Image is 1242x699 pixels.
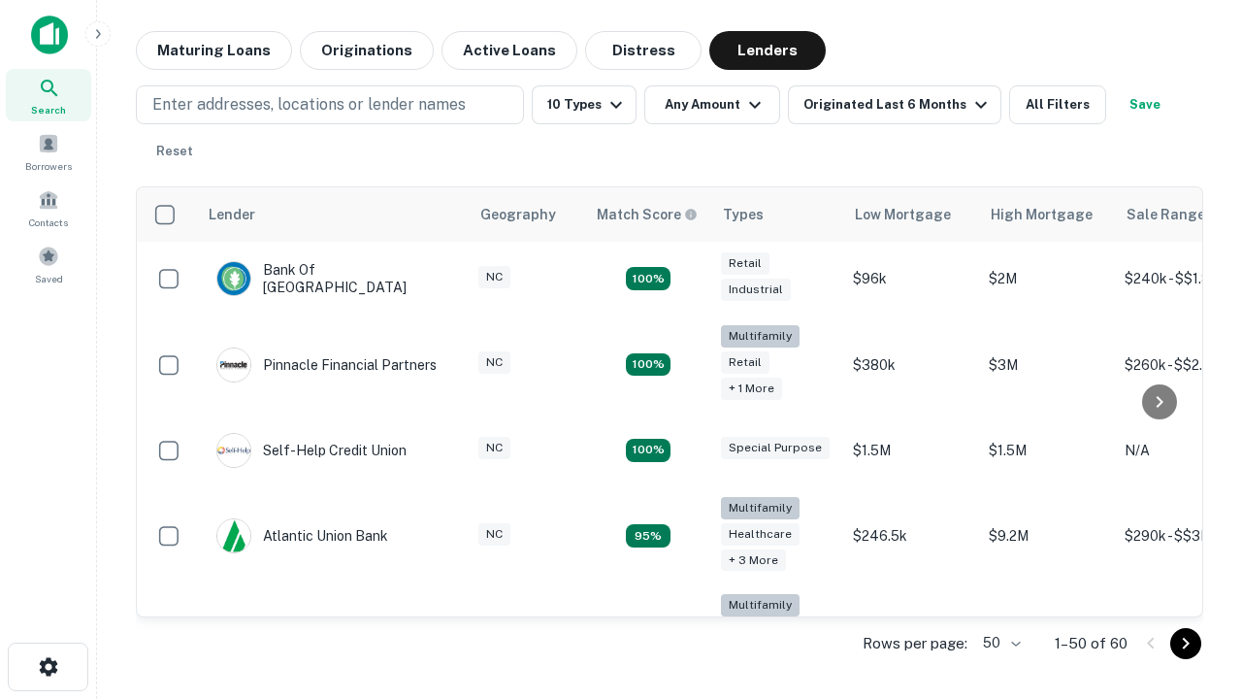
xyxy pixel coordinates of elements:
div: 50 [975,629,1024,657]
th: High Mortgage [979,187,1115,242]
div: Sale Range [1127,203,1205,226]
iframe: Chat Widget [1145,544,1242,637]
button: Lenders [709,31,826,70]
img: picture [217,262,250,295]
button: Originated Last 6 Months [788,85,1001,124]
td: $1.5M [979,414,1115,487]
div: Self-help Credit Union [216,433,407,468]
span: Saved [35,271,63,286]
div: NC [478,351,510,374]
td: $9.2M [979,487,1115,585]
button: 10 Types [532,85,637,124]
div: Lender [209,203,255,226]
button: Originations [300,31,434,70]
div: Retail [721,252,769,275]
img: capitalize-icon.png [31,16,68,54]
div: Types [723,203,764,226]
div: Special Purpose [721,437,830,459]
span: Search [31,102,66,117]
div: Matching Properties: 17, hasApolloMatch: undefined [626,353,670,377]
div: Multifamily [721,325,800,348]
p: Enter addresses, locations or lender names [152,93,466,116]
td: $2M [979,242,1115,316]
div: The Fidelity Bank [216,616,374,651]
div: Geography [480,203,556,226]
a: Contacts [6,182,91,234]
th: Types [711,187,843,242]
img: picture [217,434,250,467]
td: $1.5M [843,414,979,487]
td: $96k [843,242,979,316]
a: Search [6,69,91,121]
div: Matching Properties: 11, hasApolloMatch: undefined [626,439,670,462]
div: Low Mortgage [855,203,951,226]
th: Low Mortgage [843,187,979,242]
a: Saved [6,238,91,290]
div: High Mortgage [991,203,1093,226]
div: NC [478,437,510,459]
div: + 1 more [721,378,782,400]
button: Active Loans [441,31,577,70]
td: $3.2M [979,584,1115,682]
div: Atlantic Union Bank [216,518,388,553]
button: Go to next page [1170,628,1201,659]
div: Bank Of [GEOGRAPHIC_DATA] [216,261,449,296]
div: Originated Last 6 Months [803,93,993,116]
div: Retail [721,351,769,374]
div: Matching Properties: 9, hasApolloMatch: undefined [626,524,670,548]
button: Reset [144,132,206,171]
span: Borrowers [25,158,72,174]
p: 1–50 of 60 [1055,632,1128,655]
div: + 3 more [721,549,786,572]
h6: Match Score [597,204,694,225]
a: Borrowers [6,125,91,178]
button: Maturing Loans [136,31,292,70]
div: NC [478,523,510,546]
button: All Filters [1009,85,1106,124]
td: $246k [843,584,979,682]
th: Geography [469,187,585,242]
img: picture [217,349,250,382]
button: Any Amount [644,85,780,124]
button: Save your search to get updates of matches that match your search criteria. [1114,85,1176,124]
th: Lender [197,187,469,242]
p: Rows per page: [863,632,967,655]
div: Multifamily [721,497,800,519]
button: Distress [585,31,702,70]
div: Industrial [721,279,791,301]
div: Capitalize uses an advanced AI algorithm to match your search with the best lender. The match sco... [597,204,698,225]
div: Healthcare [721,523,800,546]
img: picture [217,519,250,552]
div: Matching Properties: 15, hasApolloMatch: undefined [626,267,670,290]
td: $380k [843,316,979,414]
div: Pinnacle Financial Partners [216,348,437,383]
button: Enter addresses, locations or lender names [136,85,524,124]
span: Contacts [29,215,68,230]
td: $246.5k [843,487,979,585]
div: Multifamily [721,594,800,616]
td: $3M [979,316,1115,414]
th: Capitalize uses an advanced AI algorithm to match your search with the best lender. The match sco... [585,187,711,242]
div: NC [478,266,510,288]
